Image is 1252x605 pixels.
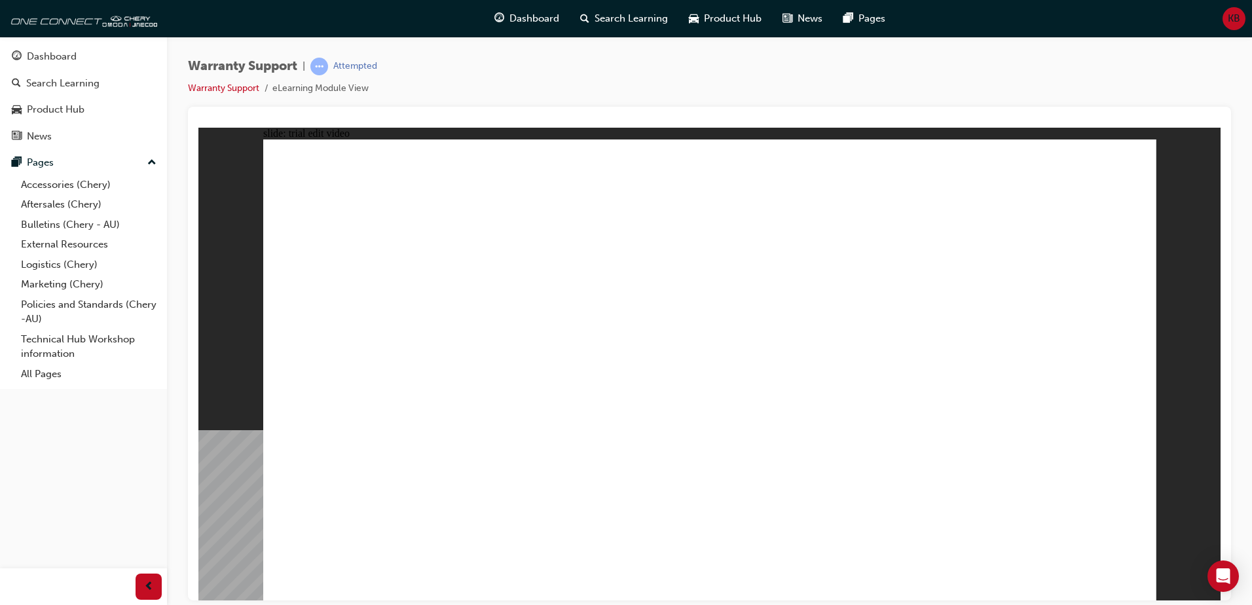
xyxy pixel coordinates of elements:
img: oneconnect [7,5,157,31]
a: External Resources [16,234,162,255]
span: car-icon [12,104,22,116]
a: Search Learning [5,71,162,96]
span: Pages [858,11,885,26]
a: Warranty Support [188,82,259,94]
div: News [27,129,52,144]
div: Attempted [333,60,377,73]
a: All Pages [16,364,162,384]
div: Open Intercom Messenger [1207,560,1239,592]
span: | [303,59,305,74]
span: car-icon [689,10,699,27]
li: eLearning Module View [272,81,369,96]
span: KB [1228,11,1240,26]
span: news-icon [782,10,792,27]
span: guage-icon [494,10,504,27]
a: search-iconSearch Learning [570,5,678,32]
a: news-iconNews [772,5,833,32]
button: Pages [5,151,162,175]
a: Product Hub [5,98,162,122]
a: pages-iconPages [833,5,896,32]
a: Accessories (Chery) [16,175,162,195]
span: Dashboard [509,11,559,26]
a: Policies and Standards (Chery -AU) [16,295,162,329]
div: Product Hub [27,102,84,117]
span: Product Hub [704,11,762,26]
a: Bulletins (Chery - AU) [16,215,162,235]
button: DashboardSearch LearningProduct HubNews [5,42,162,151]
span: search-icon [12,78,21,90]
a: Logistics (Chery) [16,255,162,275]
span: learningRecordVerb_ATTEMPT-icon [310,58,328,75]
div: Dashboard [27,49,77,64]
span: pages-icon [12,157,22,169]
span: up-icon [147,155,156,172]
a: Aftersales (Chery) [16,194,162,215]
span: prev-icon [144,579,154,595]
span: search-icon [580,10,589,27]
button: KB [1223,7,1245,30]
span: Search Learning [595,11,668,26]
span: guage-icon [12,51,22,63]
div: Pages [27,155,54,170]
span: news-icon [12,131,22,143]
a: Technical Hub Workshop information [16,329,162,364]
a: News [5,124,162,149]
span: Warranty Support [188,59,297,74]
span: News [798,11,822,26]
a: Dashboard [5,45,162,69]
span: pages-icon [843,10,853,27]
a: car-iconProduct Hub [678,5,772,32]
a: Marketing (Chery) [16,274,162,295]
div: Search Learning [26,76,100,91]
a: guage-iconDashboard [484,5,570,32]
